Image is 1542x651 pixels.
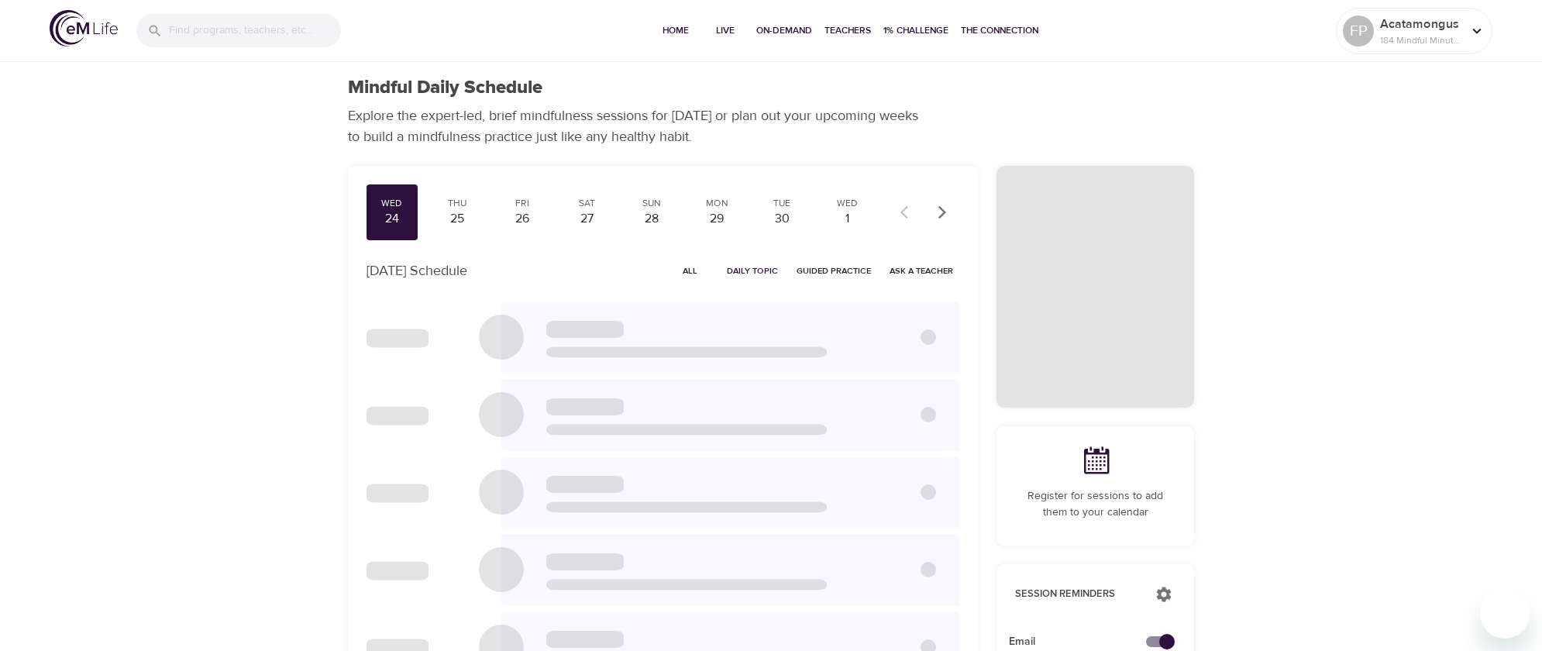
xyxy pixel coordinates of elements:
[671,263,708,278] span: All
[438,210,477,228] div: 25
[373,210,411,228] div: 24
[824,22,871,39] span: Teachers
[438,197,477,210] div: Thu
[756,22,812,39] span: On-Demand
[348,105,929,147] p: Explore the expert-led, brief mindfulness sessions for [DATE] or plan out your upcoming weeks to ...
[828,210,866,228] div: 1
[762,210,801,228] div: 30
[633,197,672,210] div: Sun
[367,260,467,281] p: [DATE] Schedule
[890,263,953,278] span: Ask a Teacher
[1015,587,1140,602] p: Session Reminders
[721,259,784,283] button: Daily Topic
[503,210,542,228] div: 26
[883,22,948,39] span: 1% Challenge
[797,263,871,278] span: Guided Practice
[50,10,118,46] img: logo
[665,259,714,283] button: All
[883,259,959,283] button: Ask a Teacher
[1009,634,1157,650] span: Email
[568,210,607,228] div: 27
[1480,589,1530,639] iframe: Button to launch messaging window
[633,210,672,228] div: 28
[1380,15,1462,33] p: Acatamongus
[348,77,542,99] h1: Mindful Daily Schedule
[1380,33,1462,47] p: 184 Mindful Minutes
[697,210,736,228] div: 29
[828,197,866,210] div: Wed
[169,14,341,47] input: Find programs, teachers, etc...
[697,197,736,210] div: Mon
[707,22,744,39] span: Live
[568,197,607,210] div: Sat
[503,197,542,210] div: Fri
[961,22,1038,39] span: The Connection
[1015,488,1175,521] p: Register for sessions to add them to your calendar
[657,22,694,39] span: Home
[790,259,877,283] button: Guided Practice
[373,197,411,210] div: Wed
[1343,15,1374,46] div: FP
[762,197,801,210] div: Tue
[727,263,778,278] span: Daily Topic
